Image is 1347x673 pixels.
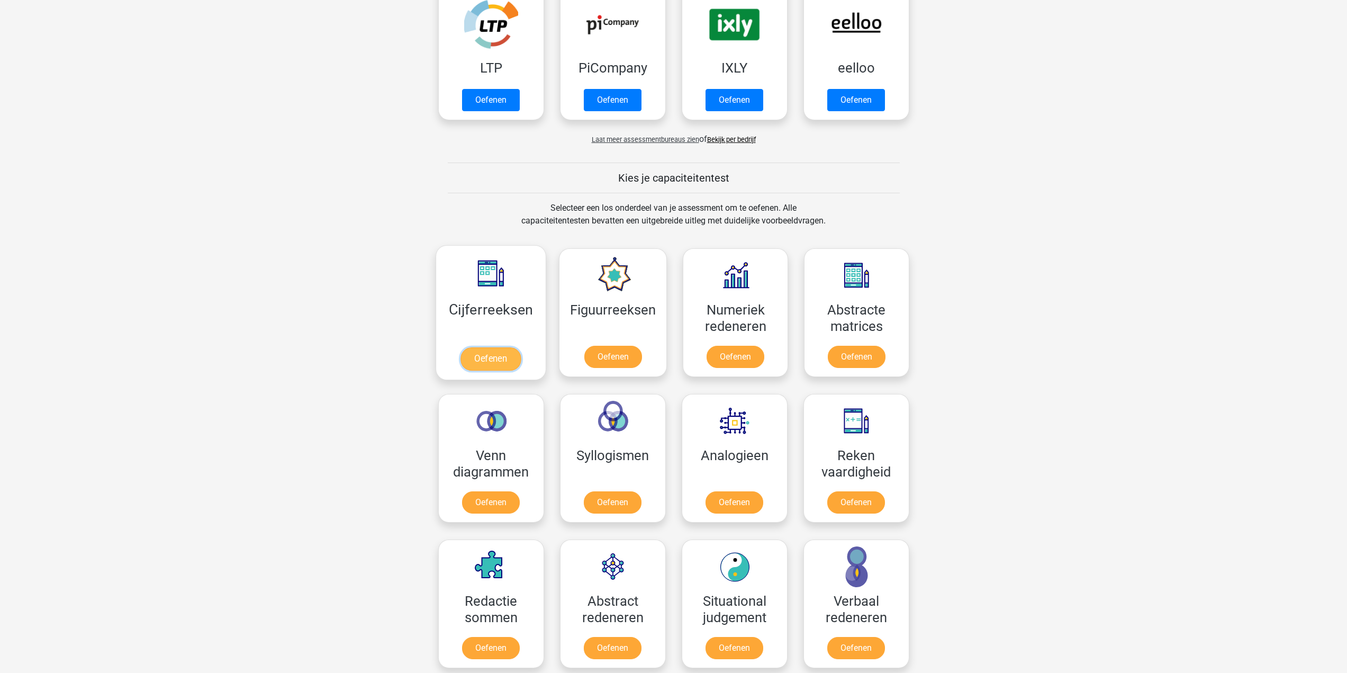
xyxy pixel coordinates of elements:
[462,89,520,111] a: Oefenen
[827,491,885,514] a: Oefenen
[430,124,917,146] div: of
[707,346,764,368] a: Oefenen
[828,346,885,368] a: Oefenen
[592,136,699,143] span: Laat meer assessmentbureaus zien
[462,637,520,659] a: Oefenen
[827,89,885,111] a: Oefenen
[462,491,520,514] a: Oefenen
[584,89,641,111] a: Oefenen
[706,491,763,514] a: Oefenen
[706,89,763,111] a: Oefenen
[584,637,641,659] a: Oefenen
[584,491,641,514] a: Oefenen
[511,202,836,240] div: Selecteer een los onderdeel van je assessment om te oefenen. Alle capaciteitentesten bevatten een...
[706,637,763,659] a: Oefenen
[707,136,756,143] a: Bekijk per bedrijf
[460,347,521,371] a: Oefenen
[827,637,885,659] a: Oefenen
[448,172,900,184] h5: Kies je capaciteitentest
[584,346,642,368] a: Oefenen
